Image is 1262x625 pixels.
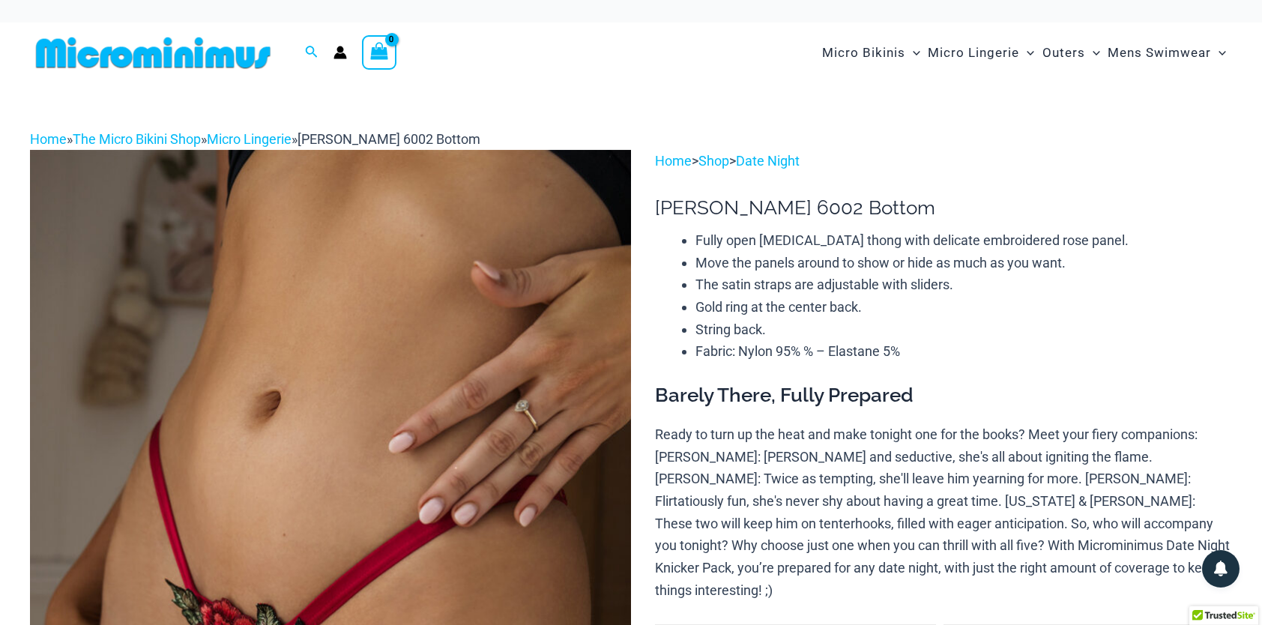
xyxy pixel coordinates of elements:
[1042,34,1085,72] span: Outers
[30,36,277,70] img: MM SHOP LOGO FLAT
[816,28,1232,78] nav: Site Navigation
[695,274,1232,296] li: The satin straps are adjustable with sliders.
[333,46,347,59] a: Account icon link
[1039,30,1104,76] a: OutersMenu ToggleMenu Toggle
[695,252,1232,274] li: Move the panels around to show or hide as much as you want.
[305,43,318,62] a: Search icon link
[698,153,729,169] a: Shop
[695,229,1232,252] li: Fully open [MEDICAL_DATA] thong with delicate embroidered rose panel.
[1104,30,1230,76] a: Mens SwimwearMenu ToggleMenu Toggle
[207,131,292,147] a: Micro Lingerie
[1085,34,1100,72] span: Menu Toggle
[655,196,1232,220] h1: [PERSON_NAME] 6002 Bottom
[928,34,1019,72] span: Micro Lingerie
[655,153,692,169] a: Home
[655,423,1232,602] p: Ready to turn up the heat and make tonight one for the books? Meet your fiery companions: [PERSON...
[736,153,800,169] a: Date Night
[1211,34,1226,72] span: Menu Toggle
[362,35,396,70] a: View Shopping Cart, empty
[30,131,67,147] a: Home
[924,30,1038,76] a: Micro LingerieMenu ToggleMenu Toggle
[73,131,201,147] a: The Micro Bikini Shop
[655,150,1232,172] p: > >
[1019,34,1034,72] span: Menu Toggle
[298,131,480,147] span: [PERSON_NAME] 6002 Bottom
[818,30,924,76] a: Micro BikinisMenu ToggleMenu Toggle
[695,296,1232,318] li: Gold ring at the center back.
[905,34,920,72] span: Menu Toggle
[655,383,1232,408] h3: Barely There, Fully Prepared
[1108,34,1211,72] span: Mens Swimwear
[822,34,905,72] span: Micro Bikinis
[695,318,1232,341] li: String back.
[30,131,480,147] span: » » »
[695,340,1232,363] li: Fabric: Nylon 95% % – Elastane 5%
